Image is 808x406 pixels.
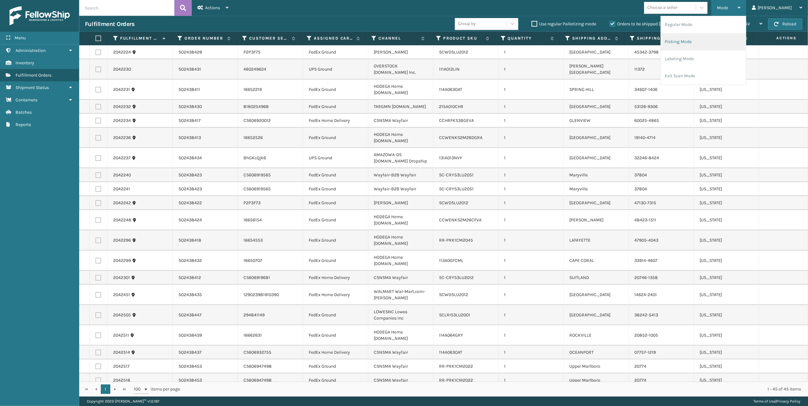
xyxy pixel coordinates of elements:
[303,251,368,271] td: FedEx Ground
[303,271,368,285] td: FedEx Home Delivery
[173,210,238,230] td: SO2438424
[629,346,694,359] td: 07757-1219
[629,285,694,305] td: 14624-2401
[564,148,629,168] td: [GEOGRAPHIC_DATA]
[303,59,368,79] td: UPS Ground
[458,21,476,27] div: Group by
[694,230,759,251] td: [US_STATE]
[717,5,728,10] span: Mode
[564,114,629,128] td: GLENVIEW
[368,285,434,305] td: WALMART Wal-Mart.com-[PERSON_NAME]
[694,79,759,100] td: [US_STATE]
[661,33,746,50] li: Picking Mode
[113,200,131,206] a: 2042242
[629,79,694,100] td: 34607-1406
[694,271,759,285] td: [US_STATE]
[85,20,134,28] h3: Fulfillment Orders
[249,35,289,41] label: Customer Service Order Number
[439,292,468,297] a: SCWDSLU2012
[499,168,564,182] td: 1
[238,45,303,59] td: P2P3F75
[368,359,434,373] td: CSNSMA Wayfair
[16,110,32,115] span: Batches
[189,386,801,392] div: 1 - 45 of 45 items
[532,21,596,27] label: Use regular Palletizing mode
[694,182,759,196] td: [US_STATE]
[134,386,143,392] span: 100
[610,21,671,27] label: Orders to be shipped [DATE]
[378,35,418,41] label: Channel
[439,186,474,192] a: SC-CRYS3LU2051
[113,257,131,264] a: 2042299
[753,399,775,403] a: Terms of Use
[238,128,303,148] td: 16652526
[303,373,368,387] td: FedEx Ground
[564,359,629,373] td: Upper Marlboro
[303,168,368,182] td: FedEx Ground
[629,114,694,128] td: 60025-4865
[499,346,564,359] td: 1
[16,97,37,103] span: Containers
[113,86,130,93] a: 2042231
[439,350,462,355] a: 114A063OAT
[694,148,759,168] td: [US_STATE]
[439,377,473,383] a: RR-PRK1CM2022
[368,128,434,148] td: HODEGA Home [DOMAIN_NAME]
[173,373,238,387] td: SO2438453
[173,182,238,196] td: SO2438423
[629,271,694,285] td: 20746-1358
[629,230,694,251] td: 47905-4043
[113,237,131,244] a: 2042296
[113,377,130,384] a: 2042518
[661,16,746,33] li: Regular Mode
[238,271,303,285] td: CS606919681
[439,364,473,369] a: RR-PRK1CM2022
[173,251,238,271] td: SO2438432
[113,117,131,124] a: 2042234
[368,168,434,182] td: Wayfair-B2B Wayfair
[499,45,564,59] td: 1
[564,251,629,271] td: CAPE CORAL
[238,59,303,79] td: 460249624
[439,217,482,223] a: CCWENKS2M26CFVA
[439,333,463,338] a: 114A064GRY
[443,35,483,41] label: Product SKU
[694,251,759,271] td: [US_STATE]
[499,79,564,100] td: 1
[113,312,131,318] a: 2042505
[238,251,303,271] td: 16650707
[694,359,759,373] td: [US_STATE]
[113,66,131,73] a: 2042230
[238,100,303,114] td: 8180254968
[368,271,434,285] td: CSNSMA Wayfair
[499,114,564,128] td: 1
[499,325,564,346] td: 1
[564,285,629,305] td: [GEOGRAPHIC_DATA]
[776,399,800,403] a: Privacy Policy
[694,210,759,230] td: [US_STATE]
[303,79,368,100] td: FedEx Ground
[694,346,759,359] td: [US_STATE]
[173,79,238,100] td: SO2438411
[113,292,130,298] a: 2042451
[439,49,468,55] a: SCWDSLU2012
[439,258,463,263] a: 113A007CML
[564,45,629,59] td: [GEOGRAPHIC_DATA]
[173,59,238,79] td: SO2438431
[629,196,694,210] td: 47130-7315
[439,135,482,140] a: CCWENKS2M26DGRA
[113,186,130,192] a: 2042241
[368,305,434,325] td: LOWESNC Lowes Companies Inc
[629,128,694,148] td: 19140-4714
[499,182,564,196] td: 1
[113,104,131,110] a: 2042232
[173,271,238,285] td: SO2438412
[439,275,474,280] a: SC-CRYS3LU2012
[694,128,759,148] td: [US_STATE]
[499,128,564,148] td: 1
[768,18,802,30] button: Reload
[755,33,800,43] span: Actions
[499,251,564,271] td: 1
[647,4,677,11] div: Choose a seller
[368,230,434,251] td: HODEGA Home [DOMAIN_NAME]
